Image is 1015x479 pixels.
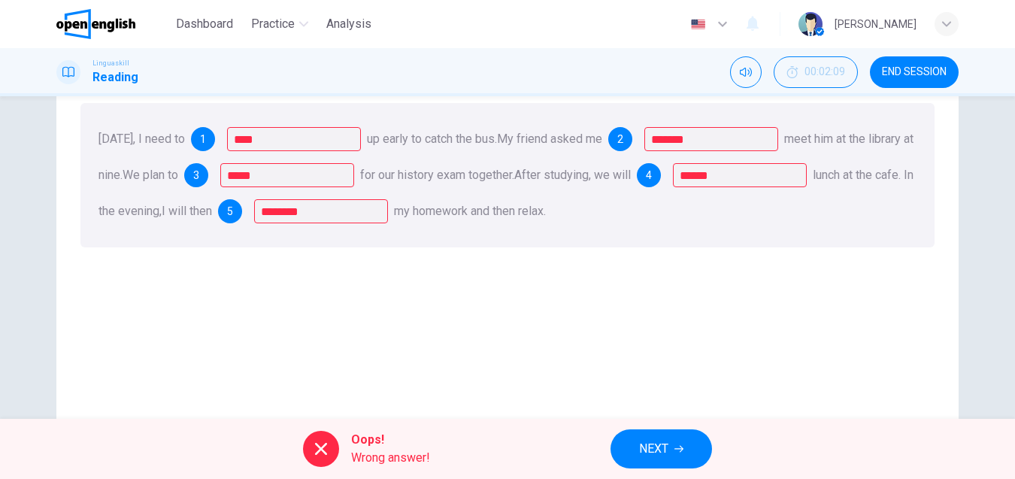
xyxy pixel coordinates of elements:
span: 1 [200,134,206,144]
span: Practice [251,15,295,33]
span: NEXT [639,438,668,459]
div: [PERSON_NAME] [835,15,917,33]
a: OpenEnglish logo [56,9,170,39]
img: en [689,19,707,30]
input: wake [227,127,361,151]
button: Practice [245,11,314,38]
button: NEXT [611,429,712,468]
input: to [644,127,778,151]
button: Dashboard [170,11,239,38]
span: my homework and then relax. [394,204,546,218]
input: study [220,163,354,187]
img: Profile picture [798,12,823,36]
span: Linguaskill [92,58,129,68]
h1: Reading [92,68,138,86]
div: Mute [730,56,762,88]
input: eat [673,163,807,187]
span: Dashboard [176,15,233,33]
span: We plan to [123,168,178,182]
span: END SESSION [882,66,947,78]
span: 00:02:09 [804,66,845,78]
span: up early to catch the bus. [367,132,497,146]
span: My friend asked me [497,132,602,146]
span: Analysis [326,15,371,33]
span: [DATE], I need to [98,132,185,146]
span: I will then [162,204,212,218]
input: do [254,199,388,223]
button: END SESSION [870,56,959,88]
span: After studying, we will [514,168,631,182]
span: Wrong answer! [351,449,430,467]
button: Analysis [320,11,377,38]
span: for our history exam together. [360,168,514,182]
img: OpenEnglish logo [56,9,135,39]
span: 4 [646,170,652,180]
span: Oops! [351,431,430,449]
span: 2 [617,134,623,144]
div: Hide [774,56,858,88]
span: 5 [227,206,233,217]
span: 3 [193,170,199,180]
button: 00:02:09 [774,56,858,88]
